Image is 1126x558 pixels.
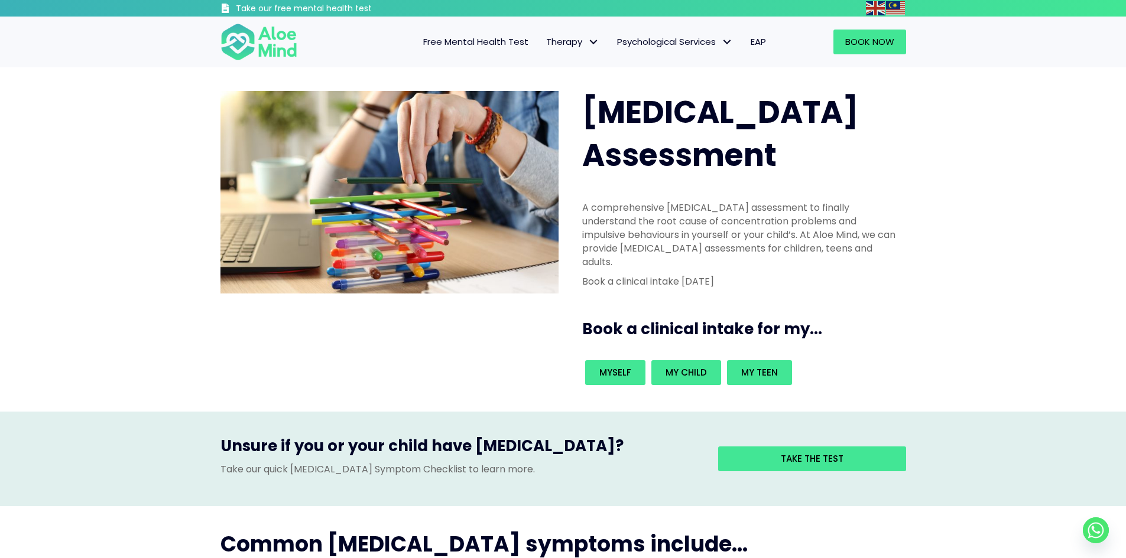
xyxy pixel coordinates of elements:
a: Book Now [833,30,906,54]
span: Psychological Services [617,35,733,48]
img: en [866,1,885,15]
span: Therapy: submenu [585,34,602,51]
a: Myself [585,360,645,385]
a: My child [651,360,721,385]
p: Book a clinical intake [DATE] [582,275,899,288]
h3: Unsure if you or your child have [MEDICAL_DATA]? [220,435,700,462]
img: Aloe mind Logo [220,22,297,61]
a: Malay [886,1,906,15]
span: [MEDICAL_DATA] Assessment [582,90,858,177]
span: My teen [741,366,778,378]
a: English [866,1,886,15]
p: A comprehensive [MEDICAL_DATA] assessment to finally understand the root cause of concentration p... [582,201,899,269]
a: Take our free mental health test [220,3,435,17]
p: Take our quick [MEDICAL_DATA] Symptom Checklist to learn more. [220,462,700,476]
a: Psychological ServicesPsychological Services: submenu [608,30,742,54]
img: ADHD photo [220,91,559,293]
a: Take the test [718,446,906,471]
div: Book an intake for my... [582,357,899,388]
span: Book Now [845,35,894,48]
span: Myself [599,366,631,378]
a: Free Mental Health Test [414,30,537,54]
h3: Take our free mental health test [236,3,435,15]
a: My teen [727,360,792,385]
span: Take the test [781,452,843,465]
span: Psychological Services: submenu [719,34,736,51]
span: My child [666,366,707,378]
span: Therapy [546,35,599,48]
span: EAP [751,35,766,48]
nav: Menu [313,30,775,54]
img: ms [886,1,905,15]
span: Free Mental Health Test [423,35,528,48]
a: TherapyTherapy: submenu [537,30,608,54]
h3: Book a clinical intake for my... [582,318,911,340]
a: Whatsapp [1083,517,1109,543]
a: EAP [742,30,775,54]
